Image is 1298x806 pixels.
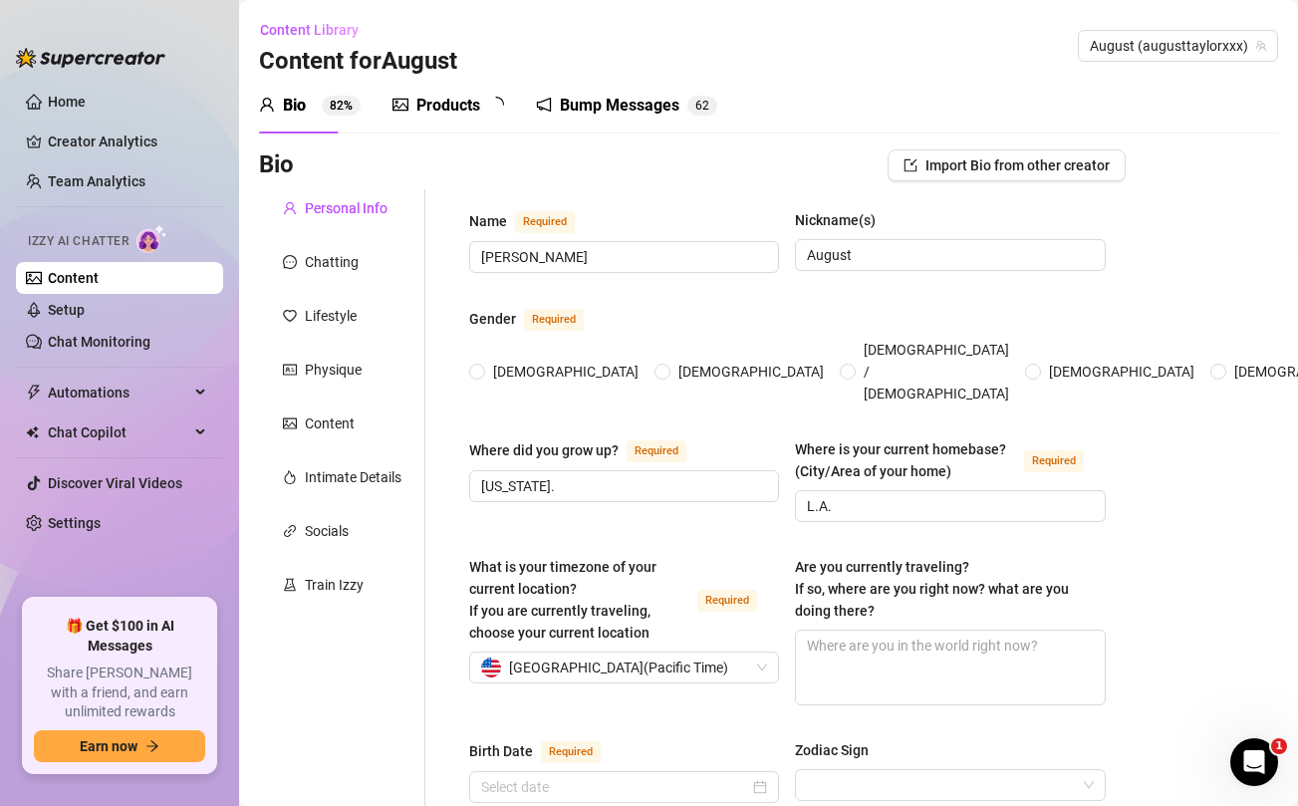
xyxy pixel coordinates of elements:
span: [DEMOGRAPHIC_DATA] [485,361,647,383]
a: Setup [48,302,85,318]
div: Products [416,94,480,118]
div: Nickname(s) [795,209,876,231]
h3: Content for August [259,46,457,78]
span: link [283,524,297,538]
span: experiment [283,578,297,592]
a: Content [48,270,99,286]
iframe: Intercom live chat [1230,738,1278,786]
label: Nickname(s) [795,209,890,231]
button: Content Library [259,14,375,46]
span: 6 [695,99,702,113]
div: Where did you grow up? [469,439,619,461]
span: arrow-right [145,739,159,753]
a: Creator Analytics [48,126,207,157]
label: Where is your current homebase? (City/Area of your home) [795,438,1105,482]
span: message [283,255,297,269]
span: notification [536,97,552,113]
div: Zodiac Sign [795,739,869,761]
span: [DEMOGRAPHIC_DATA] / [DEMOGRAPHIC_DATA] [856,339,1017,404]
span: picture [392,97,408,113]
input: Name [481,246,763,268]
span: import [904,158,917,172]
span: What is your timezone of your current location? If you are currently traveling, choose your curre... [469,559,656,641]
label: Zodiac Sign [795,739,883,761]
img: AI Chatter [136,224,167,253]
span: Required [1024,450,1084,472]
span: Required [541,741,601,763]
label: Name [469,209,597,233]
div: Name [469,210,507,232]
a: Settings [48,515,101,531]
button: Earn nowarrow-right [34,730,205,762]
button: Import Bio from other creator [888,149,1126,181]
span: [GEOGRAPHIC_DATA] ( Pacific Time ) [509,653,728,682]
span: August (augusttaylorxxx) [1090,31,1266,61]
span: 1 [1271,738,1287,754]
div: Where is your current homebase? (City/Area of your home) [795,438,1015,482]
div: Gender [469,308,516,330]
label: Birth Date [469,739,623,763]
div: Lifestyle [305,305,357,327]
input: Where is your current homebase? (City/Area of your home) [807,495,1089,517]
div: Content [305,412,355,434]
span: Import Bio from other creator [925,157,1110,173]
div: Birth Date [469,740,533,762]
div: Train Izzy [305,574,364,596]
span: heart [283,309,297,323]
div: Intimate Details [305,466,401,488]
span: [DEMOGRAPHIC_DATA] [670,361,832,383]
span: Required [524,309,584,331]
span: thunderbolt [26,385,42,401]
div: Bio [283,94,306,118]
span: [DEMOGRAPHIC_DATA] [1041,361,1202,383]
span: team [1255,40,1267,52]
a: Chat Monitoring [48,334,150,350]
input: Where did you grow up? [481,475,763,497]
label: Where did you grow up? [469,438,708,462]
label: Gender [469,307,606,331]
span: Required [697,590,757,612]
span: loading [487,95,506,114]
span: user [259,97,275,113]
img: logo-BBDzfeDw.svg [16,48,165,68]
span: fire [283,470,297,484]
span: Are you currently traveling? If so, where are you right now? what are you doing there? [795,559,1069,619]
a: Home [48,94,86,110]
span: Required [515,211,575,233]
a: Discover Viral Videos [48,475,182,491]
div: Physique [305,359,362,381]
span: 2 [702,99,709,113]
span: idcard [283,363,297,377]
span: Share [PERSON_NAME] with a friend, and earn unlimited rewards [34,664,205,722]
span: 🎁 Get $100 in AI Messages [34,617,205,656]
div: Personal Info [305,197,388,219]
span: picture [283,416,297,430]
input: Nickname(s) [807,244,1089,266]
div: Bump Messages [560,94,679,118]
div: Socials [305,520,349,542]
span: Chat Copilot [48,416,189,448]
span: Required [627,440,686,462]
sup: 62 [687,96,717,116]
span: user [283,201,297,215]
img: us [481,658,501,677]
span: Automations [48,377,189,408]
h3: Bio [259,149,294,181]
sup: 82% [322,96,361,116]
span: Earn now [80,738,137,754]
img: Chat Copilot [26,425,39,439]
a: Team Analytics [48,173,145,189]
span: Izzy AI Chatter [28,232,129,251]
span: Content Library [260,22,359,38]
div: Chatting [305,251,359,273]
input: Birth Date [481,776,749,798]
